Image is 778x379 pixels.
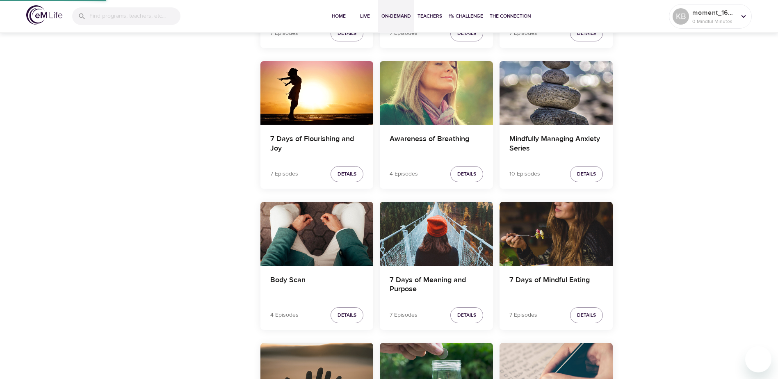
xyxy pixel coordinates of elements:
p: 7 Episodes [270,170,298,178]
p: 4 Episodes [390,170,418,178]
p: 7 Episodes [509,29,537,38]
span: Teachers [418,12,442,21]
span: Details [577,170,596,178]
span: The Connection [490,12,531,21]
input: Find programs, teachers, etc... [89,7,180,25]
button: Details [331,166,363,182]
div: KB [673,8,689,25]
p: 0 Mindful Minutes [692,18,736,25]
button: Body Scan [260,202,374,265]
h4: 7 Days of Meaning and Purpose [390,276,483,295]
button: 7 Days of Meaning and Purpose [380,202,493,265]
iframe: Button to launch messaging window [745,346,771,372]
h4: Mindfully Managing Anxiety Series [509,135,603,154]
p: 7 Episodes [390,311,418,320]
button: 7 Days of Flourishing and Joy [260,61,374,125]
button: Details [450,307,483,323]
span: Home [329,12,349,21]
p: 4 Episodes [270,311,299,320]
span: Details [457,29,476,38]
h4: 7 Days of Mindful Eating [509,276,603,295]
p: moment_1695906020 [692,8,736,18]
span: Details [577,29,596,38]
button: Details [570,307,603,323]
span: Details [457,311,476,320]
button: Details [331,307,363,323]
span: Details [338,29,356,38]
button: Details [331,25,363,41]
span: On-Demand [381,12,411,21]
button: Details [570,166,603,182]
button: 7 Days of Mindful Eating [500,202,613,265]
h4: Awareness of Breathing [390,135,483,154]
p: 10 Episodes [509,170,540,178]
p: 7 Episodes [390,29,418,38]
span: Details [457,170,476,178]
button: Details [450,25,483,41]
button: Mindfully Managing Anxiety Series [500,61,613,125]
button: Details [450,166,483,182]
span: Details [577,311,596,320]
span: Details [338,311,356,320]
h4: 7 Days of Flourishing and Joy [270,135,364,154]
button: Awareness of Breathing [380,61,493,125]
span: Details [338,170,356,178]
p: 7 Episodes [270,29,298,38]
img: logo [26,5,62,25]
span: 1% Challenge [449,12,483,21]
h4: Body Scan [270,276,364,295]
span: Live [355,12,375,21]
button: Details [570,25,603,41]
p: 7 Episodes [509,311,537,320]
